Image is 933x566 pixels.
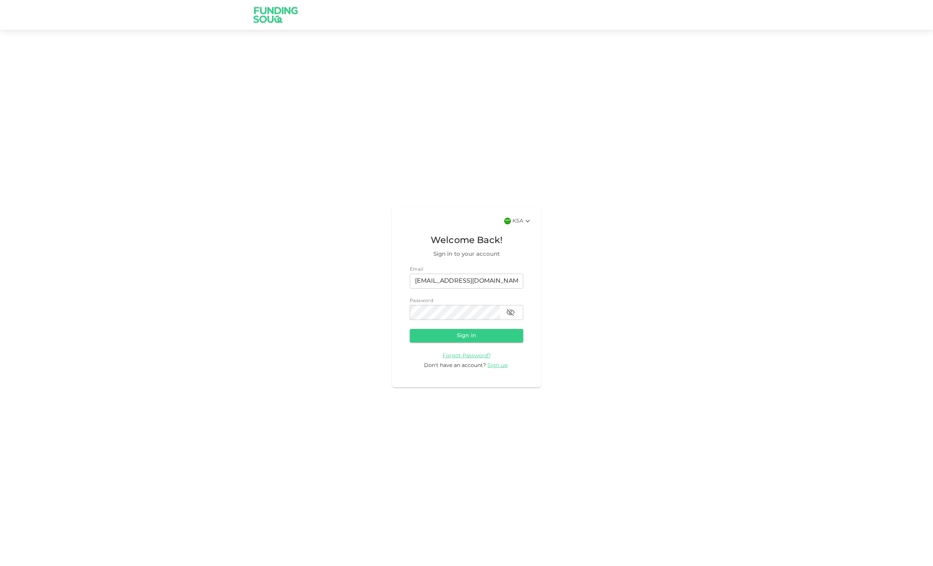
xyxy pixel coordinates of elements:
[487,363,508,368] span: Sign up
[410,250,523,259] span: Sign in to your account
[410,329,523,342] button: Sign in
[410,274,523,289] input: email
[410,267,423,272] span: Email
[410,305,500,320] input: password
[424,363,486,368] span: Don't have an account?
[410,234,523,248] span: Welcome Back!
[443,353,491,358] a: Forgot Password?
[512,217,532,226] div: KSA
[504,218,511,224] img: flag-sa.b9a346574cdc8950dd34b50780441f57.svg
[410,299,433,303] span: Password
